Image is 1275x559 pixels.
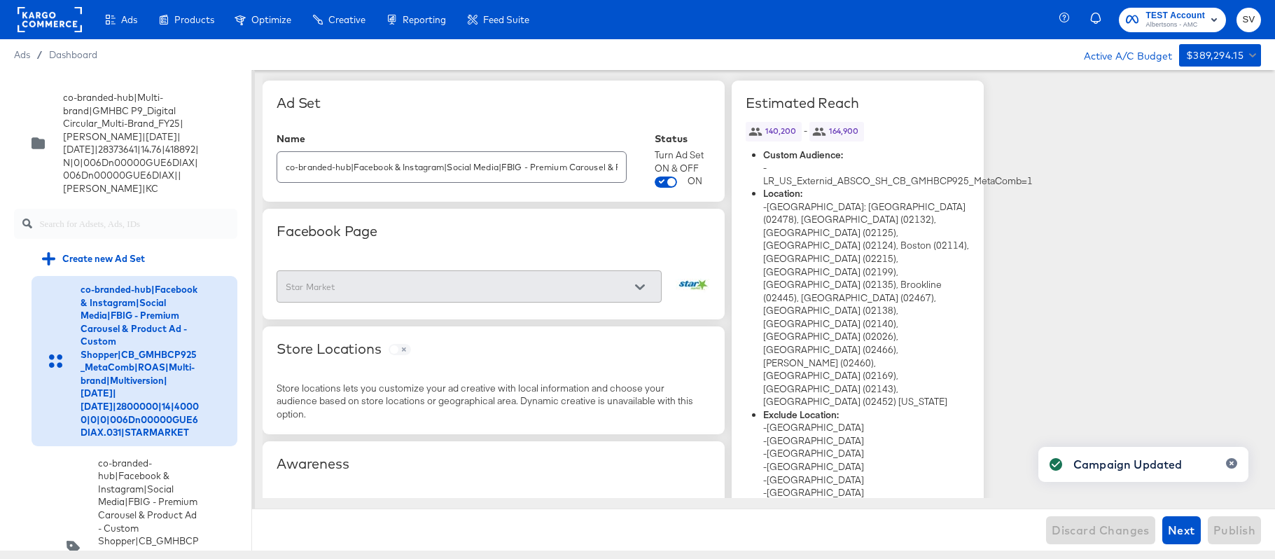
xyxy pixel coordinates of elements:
span: - [GEOGRAPHIC_DATA] [763,421,864,434]
div: Ad Set [277,95,711,111]
span: Ads [14,49,30,60]
span: Next [1168,520,1195,540]
span: - [746,122,864,142]
span: - [GEOGRAPHIC_DATA] [763,474,864,486]
span: TEST Account [1145,8,1205,23]
div: Create new Ad Set [32,245,237,272]
div: co-branded-hub|Facebook & Instagram|Social Media|FBIG - Premium Carousel & Product Ad - Custom Sh... [81,283,199,439]
div: Create new Ad Set [42,252,145,265]
span: - [GEOGRAPHIC_DATA]: [GEOGRAPHIC_DATA] (02478), [GEOGRAPHIC_DATA] (02132), [GEOGRAPHIC_DATA] (021... [763,200,969,408]
span: - LR_US_Externid_ABSCO_SH_CB_GMHBCP925_MetaComb=1 [763,161,1033,187]
span: Creative [328,14,365,25]
span: 164,900 [823,126,864,137]
span: 140,200 [760,126,802,137]
span: Products [174,14,214,25]
span: Reporting [403,14,446,25]
div: $389,294.15 [1186,47,1243,64]
span: - [GEOGRAPHIC_DATA] [763,447,864,460]
span: - [GEOGRAPHIC_DATA] [763,434,864,447]
button: Next [1162,516,1201,544]
span: / [30,49,49,60]
strong: Custom Audience: [763,149,843,161]
span: Optimize [251,14,291,25]
div: Status [655,133,711,144]
span: Feed Suite [483,14,529,25]
div: co-branded-hub|Multi-brand|GMHBC P9_Digital Circular_Multi-Brand_FY25|[PERSON_NAME]|[DATE]|[DATE]... [14,84,237,202]
span: - [GEOGRAPHIC_DATA] [763,486,864,499]
strong: Exclude Location: [763,408,839,421]
div: Campaign Updated [1073,456,1182,473]
button: TEST AccountAlbertsons - AMC [1119,8,1226,32]
input: Select a Fanpage [283,279,634,295]
div: co-branded-hub|Facebook & Instagram|Social Media|FBIG - Premium Carousel & Product Ad - Custom Sh... [14,276,237,446]
button: $389,294.15 [1179,44,1261,67]
span: - [GEOGRAPHIC_DATA] [763,460,864,473]
span: Albertsons - AMC [1145,20,1205,31]
div: Facebook Page [277,223,711,240]
div: Name [277,133,627,144]
div: ON [688,174,702,188]
div: Estimated Reach [746,95,970,111]
span: Ads [121,14,137,25]
img: Star Market [676,268,711,303]
div: co-branded-hub|Multi-brand|GMHBC P9_Digital Circular_Multi-Brand_FY25|[PERSON_NAME]|[DATE]|[DATE]... [63,91,199,195]
span: SV [1242,12,1255,28]
div: Awareness [277,455,711,472]
input: Search for Adsets, Ads, IDs [39,203,237,233]
div: Store locations lets you customize your ad creative with local information and choose your audien... [277,382,697,421]
div: Store Locations [277,340,382,357]
div: Active A/C Budget [1069,44,1172,65]
button: SV [1236,8,1261,32]
div: Turn Ad Set ON & OFF [655,149,711,174]
strong: Location: [763,187,802,200]
a: Dashboard [49,49,97,60]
